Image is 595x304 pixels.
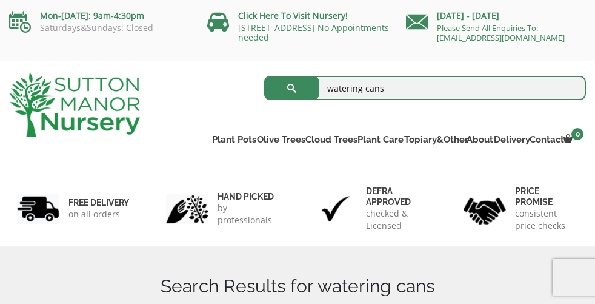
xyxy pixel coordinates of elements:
[9,8,189,23] p: Mon-[DATE]: 9am-4:30pm
[254,131,302,148] a: Olive Trees
[9,275,586,297] h1: Search Results for watering cans
[354,131,401,148] a: Plant Care
[491,131,528,148] a: Delivery
[515,208,579,232] p: consistent price checks
[218,191,281,202] h6: hand picked
[437,22,565,43] a: Please Send All Enquiries To: [EMAIL_ADDRESS][DOMAIN_NAME]
[9,73,140,137] img: logo
[238,10,348,21] a: Click Here To Visit Nursery!
[515,186,579,208] h6: Price promise
[218,202,281,226] p: by professionals
[465,131,491,148] a: About
[68,208,129,220] p: on all orders
[68,197,129,208] h6: FREE DELIVERY
[406,8,586,23] p: [DATE] - [DATE]
[464,190,506,227] img: 4.jpg
[366,208,430,232] p: checked & Licensed
[366,186,430,208] h6: Defra approved
[17,194,59,225] img: 1.jpg
[166,194,208,225] img: 2.jpg
[302,131,354,148] a: Cloud Trees
[9,23,189,33] p: Saturdays&Sundays: Closed
[314,194,357,225] img: 3.jpg
[401,131,465,148] a: Topiary&Other
[238,22,389,43] a: [STREET_ADDRESS] No Appointments needed
[264,76,587,100] input: Search...
[528,131,562,148] a: Contact
[562,131,586,148] a: 0
[210,131,254,148] a: Plant Pots
[571,128,583,140] span: 0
